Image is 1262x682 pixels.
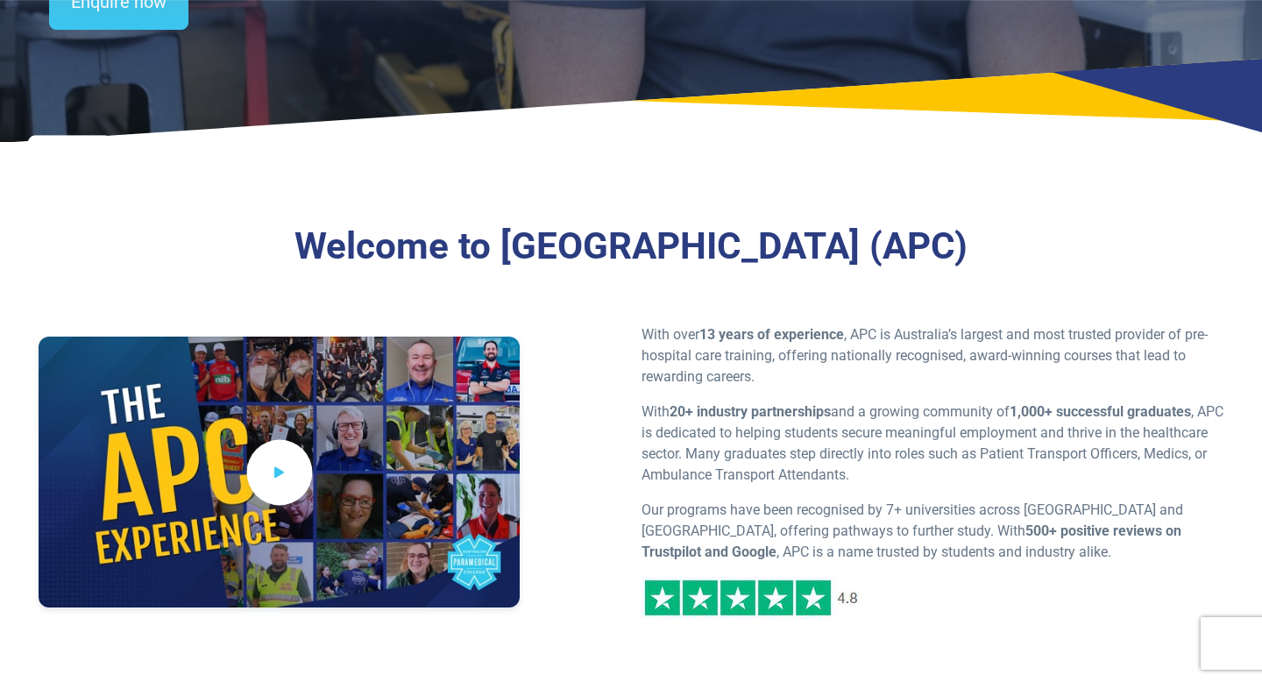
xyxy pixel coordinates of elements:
h3: Welcome to [GEOGRAPHIC_DATA] (APC) [127,224,1134,269]
strong: 13 years of experience [699,326,844,343]
p: Our programs have been recognised by 7+ universities across [GEOGRAPHIC_DATA] and [GEOGRAPHIC_DAT... [642,500,1223,563]
strong: 20+ industry partnerships [670,403,831,420]
p: With and a growing community of , APC is dedicated to helping students secure meaningful employme... [642,401,1223,486]
strong: 1,000+ successful graduates [1010,403,1191,420]
p: With over , APC is Australia’s largest and most trusted provider of pre-hospital care training, o... [642,324,1223,387]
